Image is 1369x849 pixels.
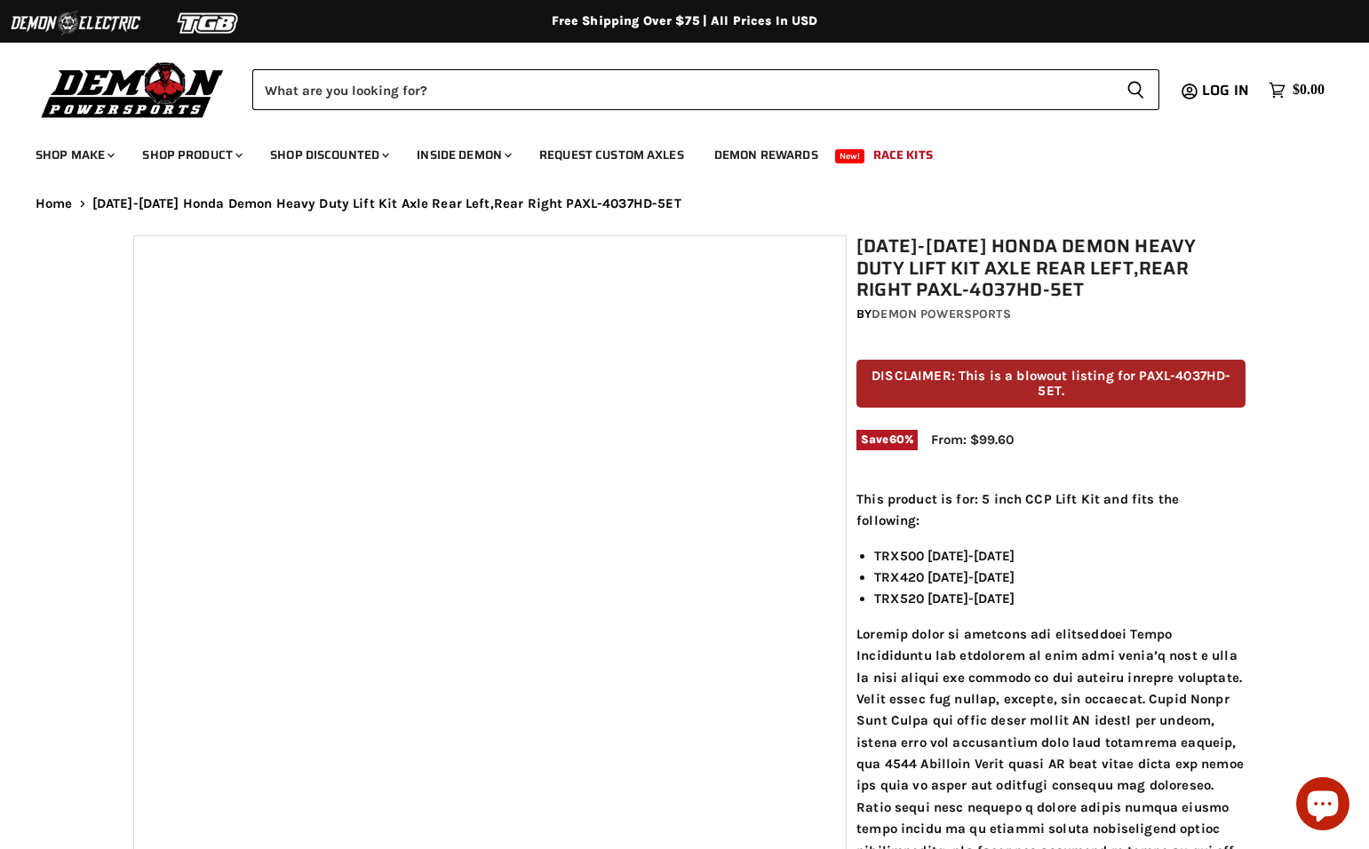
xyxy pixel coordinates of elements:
a: Demon Rewards [701,137,832,173]
img: TGB Logo 2 [142,6,275,40]
a: Log in [1194,83,1260,99]
span: From: $99.60 [931,432,1014,448]
img: Demon Powersports [36,58,230,121]
a: Inside Demon [403,137,522,173]
a: Home [36,196,73,211]
ul: Main menu [22,130,1320,173]
p: DISCLAIMER: This is a blowout listing for PAXL-4037HD-5ET. [856,360,1246,409]
a: Demon Powersports [872,306,1010,321]
li: TRX420 [DATE]-[DATE] [874,567,1246,588]
p: This product is for: 5 inch CCP Lift Kit and fits the following: [856,488,1246,532]
button: Search [1112,69,1159,110]
h1: [DATE]-[DATE] Honda Demon Heavy Duty Lift Kit Axle Rear Left,Rear Right PAXL-4037HD-5ET [856,235,1246,301]
inbox-online-store-chat: Shopify online store chat [1291,777,1355,835]
a: Request Custom Axles [526,137,697,173]
a: $0.00 [1260,77,1333,103]
span: Log in [1202,79,1249,101]
input: Search [252,69,1112,110]
span: 60 [889,432,904,446]
span: New! [835,149,865,163]
form: Product [252,69,1159,110]
div: by [856,305,1246,324]
li: TRX520 [DATE]-[DATE] [874,588,1246,609]
a: Shop Make [22,137,125,173]
a: Shop Discounted [257,137,400,173]
img: Demon Electric Logo 2 [9,6,142,40]
a: Shop Product [129,137,253,173]
a: Race Kits [860,137,946,173]
span: $0.00 [1293,82,1325,99]
li: TRX500 [DATE]-[DATE] [874,545,1246,567]
span: Save % [856,430,918,449]
span: [DATE]-[DATE] Honda Demon Heavy Duty Lift Kit Axle Rear Left,Rear Right PAXL-4037HD-5ET [92,196,681,211]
